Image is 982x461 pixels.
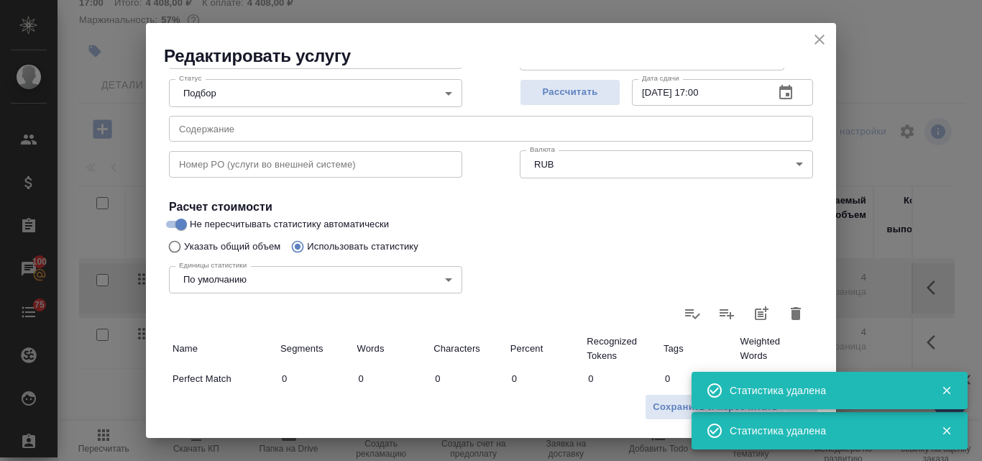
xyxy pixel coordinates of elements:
p: Percent [510,342,580,356]
p: Segments [280,342,350,356]
p: Name [173,342,273,356]
div: Статистика удалена [730,424,919,438]
div: split button [645,394,818,420]
button: Подбор [179,87,221,99]
button: close [809,29,830,50]
input: ✎ Введи что-нибудь [354,368,431,389]
button: Закрыть [932,424,961,437]
input: ✎ Введи что-нибудь [507,368,584,389]
div: Статистика удалена [730,383,919,398]
span: Сохранить и пересчитать [653,399,778,416]
span: Не пересчитывать статистику автоматически [190,217,389,232]
h2: Редактировать услугу [164,45,836,68]
input: ✎ Введи что-нибудь [583,368,660,389]
p: Characters [433,342,503,356]
span: Рассчитать [528,84,612,101]
div: Подбор [169,79,462,106]
div: По умолчанию [169,266,462,293]
div: RUB [520,150,813,178]
button: Добавить статистику в работы [744,296,779,331]
input: ✎ Введи что-нибудь [736,368,813,389]
p: Perfect Match [173,372,273,386]
p: Weighted Words [740,334,809,363]
button: RUB [530,158,558,170]
h4: Расчет стоимости [169,198,813,216]
label: Обновить статистику [675,296,710,331]
input: ✎ Введи что-нибудь [660,368,737,389]
button: Рассчитать [520,79,620,106]
p: Tags [664,342,733,356]
button: Сохранить и пересчитать [645,394,786,420]
button: Удалить статистику [779,296,813,331]
p: Words [357,342,427,356]
button: Закрыть [932,384,961,397]
label: Слить статистику [710,296,744,331]
p: Recognized Tokens [587,334,656,363]
button: По умолчанию [179,273,251,286]
input: ✎ Введи что-нибудь [277,368,354,389]
input: ✎ Введи что-нибудь [430,368,507,389]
